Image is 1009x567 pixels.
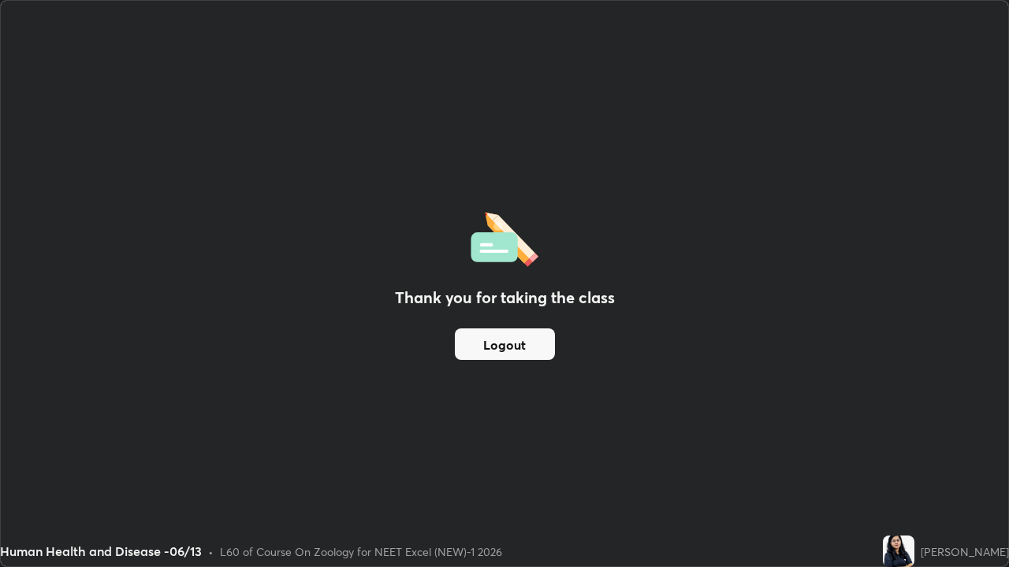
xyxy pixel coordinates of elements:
[471,207,538,267] img: offlineFeedback.1438e8b3.svg
[455,328,555,360] button: Logout
[883,535,914,567] img: c5c1c0953fab4165a3d8556d5a9fe923.jpg
[395,286,615,309] h2: Thank you for taking the class
[220,543,502,560] div: L60 of Course On Zoology for NEET Excel (NEW)-1 2026
[208,543,214,560] div: •
[921,543,1009,560] div: [PERSON_NAME]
